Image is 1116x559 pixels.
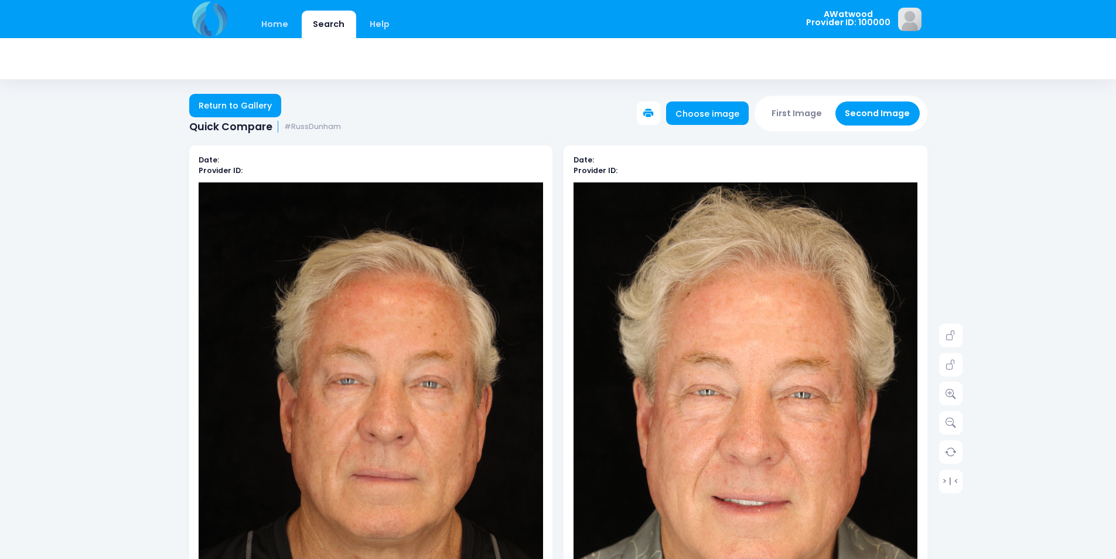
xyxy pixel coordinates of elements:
[358,11,401,38] a: Help
[898,8,922,31] img: image
[835,101,920,126] button: Second Image
[199,165,243,175] b: Provider ID:
[199,155,219,165] b: Date:
[574,155,594,165] b: Date:
[189,94,282,117] a: Return to Gallery
[762,101,832,126] button: First Image
[302,11,356,38] a: Search
[250,11,300,38] a: Home
[574,165,617,175] b: Provider ID:
[284,123,341,131] small: #RussDunham
[189,121,272,133] span: Quick Compare
[806,10,890,27] span: AWatwood Provider ID: 100000
[939,469,963,493] a: > | <
[666,101,749,125] a: Choose image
